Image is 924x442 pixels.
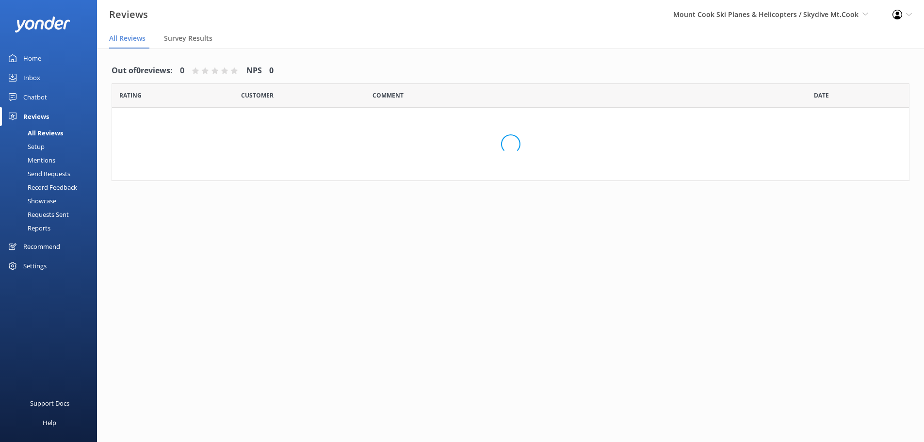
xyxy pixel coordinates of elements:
[673,10,859,19] span: Mount Cook Ski Planes & Helicopters / Skydive Mt.Cook
[373,91,404,100] span: Question
[269,65,274,77] h4: 0
[109,33,146,43] span: All Reviews
[241,91,274,100] span: Date
[6,140,45,153] div: Setup
[6,167,97,180] a: Send Requests
[119,91,142,100] span: Date
[164,33,212,43] span: Survey Results
[6,180,97,194] a: Record Feedback
[109,7,148,22] h3: Reviews
[23,87,47,107] div: Chatbot
[6,153,97,167] a: Mentions
[23,237,60,256] div: Recommend
[6,140,97,153] a: Setup
[6,126,63,140] div: All Reviews
[6,126,97,140] a: All Reviews
[30,393,69,413] div: Support Docs
[112,65,173,77] h4: Out of 0 reviews:
[814,91,829,100] span: Date
[6,153,55,167] div: Mentions
[6,194,97,208] a: Showcase
[246,65,262,77] h4: NPS
[6,221,97,235] a: Reports
[23,107,49,126] div: Reviews
[23,256,47,276] div: Settings
[15,16,70,33] img: yonder-white-logo.png
[6,208,69,221] div: Requests Sent
[180,65,184,77] h4: 0
[6,208,97,221] a: Requests Sent
[43,413,56,432] div: Help
[23,68,40,87] div: Inbox
[6,167,70,180] div: Send Requests
[23,49,41,68] div: Home
[6,180,77,194] div: Record Feedback
[6,194,56,208] div: Showcase
[6,221,50,235] div: Reports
